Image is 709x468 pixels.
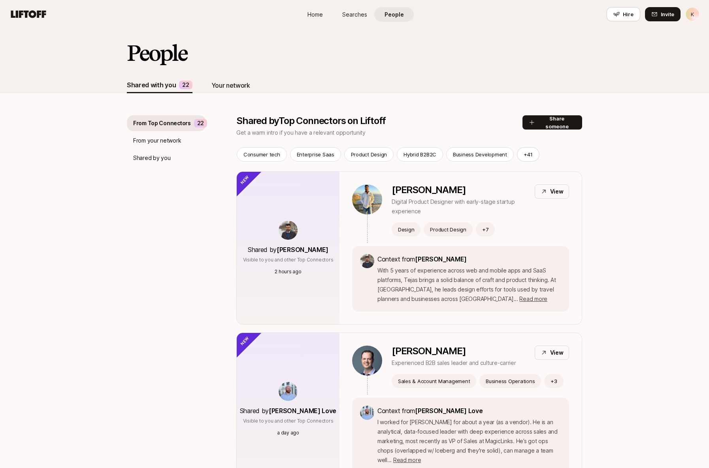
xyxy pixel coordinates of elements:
p: Hybrid B2B2C [404,150,436,158]
p: Visible to you and other Top Connectors [243,417,334,425]
p: Business Operations [486,377,535,385]
span: [PERSON_NAME] Love [415,407,483,415]
p: Product Design [351,150,387,158]
p: Design [398,226,414,233]
p: Shared by you [133,153,170,163]
p: Product Design [430,226,466,233]
span: Searches [342,10,367,19]
h2: People [127,41,187,65]
p: Digital Product Designer with early-stage startup experience [392,197,528,216]
p: Shared by [240,406,336,416]
div: New [223,158,262,197]
p: Experienced B2B sales leader and culture-carrier [392,358,516,368]
div: Your network [211,80,250,90]
span: [PERSON_NAME] Love [269,407,336,415]
p: [PERSON_NAME] [392,346,516,357]
p: a day ago [277,429,299,436]
p: Context from [377,406,561,416]
p: Business Development [453,150,507,158]
button: Shared with you22 [127,77,192,93]
span: Hire [623,10,634,18]
p: I worked for [PERSON_NAME] for about a year (as a vendor). He is an analytical, data-focused lead... [377,417,561,465]
button: +7 [476,222,495,237]
p: Consumer tech [243,150,280,158]
img: c2cce73c_cf4b_4b36_b39f_f219c48f45f2.jpg [352,346,382,376]
img: 2e5c13dd_5487_4ead_b453_9670a157f0ff.jpg [352,184,382,214]
p: [PERSON_NAME] [392,184,528,195]
button: +3 [544,374,564,388]
p: From your network [133,136,181,145]
p: Visible to you and other Top Connectors [243,256,334,263]
div: New [223,320,262,359]
button: Hire [607,7,640,21]
p: From Top Connectors [133,118,191,128]
img: bd4da4d7_5cf5_45b3_8595_1454a3ab2b2e.jpg [360,254,374,268]
span: [PERSON_NAME] [415,255,467,263]
a: Shared by[PERSON_NAME]Visible to you and other Top Connectors2 hours ago[PERSON_NAME]Digital Prod... [236,171,582,325]
button: Your network [211,77,250,93]
a: Home [295,7,335,22]
p: Context from [377,254,561,264]
a: Searches [335,7,374,22]
p: Sales & Account Management [398,377,470,385]
p: Shared by Top Connectors on Liftoff [236,115,522,126]
p: 22 [182,80,189,90]
p: 22 [197,118,204,128]
p: View [550,187,564,196]
span: Home [307,10,323,19]
img: b72c8261_0d4d_4a50_aadc_a05c176bc497.jpg [360,406,374,420]
p: Enterprise Saas [297,150,334,158]
div: Shared with you [127,80,176,90]
span: People [385,10,404,19]
p: View [550,348,564,357]
p: 2 hours ago [275,268,301,275]
p: K [691,9,694,19]
img: b72c8261_0d4d_4a50_aadc_a05c176bc497.jpg [279,382,298,401]
span: [PERSON_NAME] [277,246,328,254]
button: K [685,7,700,21]
p: Shared by [248,244,328,255]
img: bd4da4d7_5cf5_45b3_8595_1454a3ab2b2e.jpg [279,221,298,240]
button: Invite [645,7,681,21]
p: With 5 years of experience across web and mobile apps and SaaS platforms, Tejas brings a solid ba... [377,266,561,304]
span: Read more [519,295,547,302]
span: Invite [661,10,674,18]
button: +41 [517,147,539,162]
p: Get a warm intro if you have a relevant opportunity [236,128,522,137]
span: Read more [393,457,421,463]
a: People [374,7,414,22]
button: Share someone [522,115,582,130]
